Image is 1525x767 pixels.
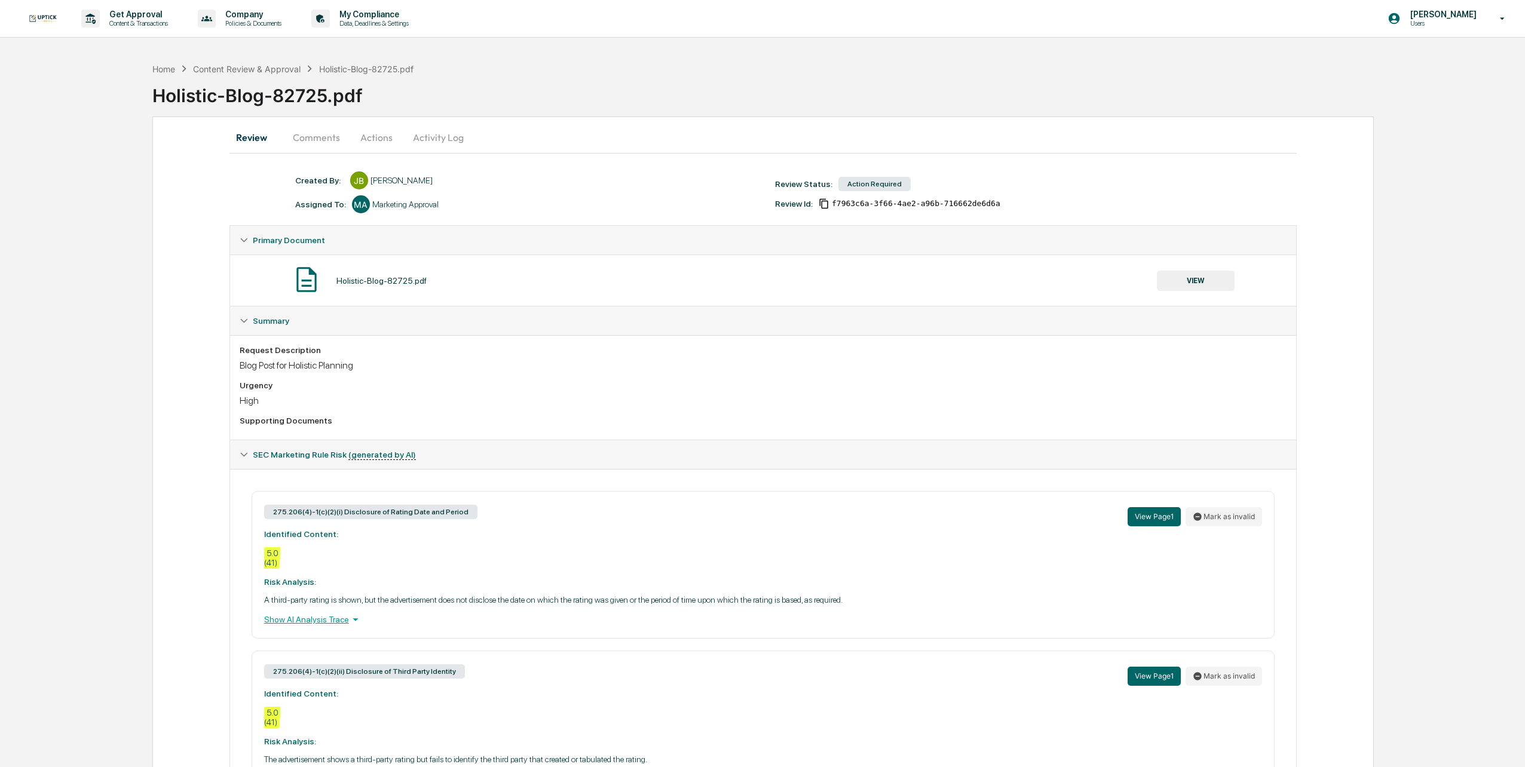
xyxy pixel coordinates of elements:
[264,547,280,569] div: 5.0 (41)
[1401,19,1483,27] p: Users
[100,10,174,19] p: Get Approval
[295,176,344,185] div: Created By: ‎ ‎
[350,171,368,189] div: JB
[216,19,287,27] p: Policies & Documents
[253,235,325,245] span: Primary Document
[372,200,439,209] div: Marketing Approval
[1186,507,1262,526] button: Mark as invalid
[819,198,829,209] span: Copy Id
[230,440,1296,469] div: SEC Marketing Rule Risk (generated by AI)
[240,416,1287,425] div: Supporting Documents
[403,123,473,152] button: Activity Log
[264,707,280,728] div: 5.0 (41)
[253,450,416,459] span: SEC Marketing Rule Risk
[292,265,321,294] img: Document Icon
[1401,10,1483,19] p: [PERSON_NAME]
[100,19,174,27] p: Content & Transactions
[29,14,57,23] img: logo
[370,176,433,185] div: [PERSON_NAME]
[775,179,832,189] div: Review Status:
[152,64,175,74] div: Home
[283,123,350,152] button: Comments
[775,199,813,208] div: Review Id:
[152,75,1525,106] div: Holistic-Blog-82725.pdf
[240,395,1287,406] div: High
[216,10,287,19] p: Company
[319,64,414,74] div: Holistic-Blog-82725.pdf
[264,595,1262,605] p: A third-party rating is shown, but the advertisement does not disclose the date on which the rati...
[230,254,1296,306] div: Primary Document
[230,335,1296,440] div: Summary
[295,200,346,209] div: Assigned To:
[264,529,338,539] strong: Identified Content:
[193,64,301,74] div: Content Review & Approval
[229,123,1297,152] div: secondary tabs example
[838,177,911,191] div: Action Required
[336,276,427,286] div: Holistic-Blog-82725.pdf
[230,306,1296,335] div: Summary
[1157,271,1235,291] button: VIEW
[240,345,1287,355] div: Request Description
[264,689,338,698] strong: Identified Content:
[330,19,415,27] p: Data, Deadlines & Settings
[264,737,316,746] strong: Risk Analysis:
[240,360,1287,371] div: Blog Post for Holistic Planning
[330,10,415,19] p: My Compliance
[264,577,316,587] strong: Risk Analysis:
[264,754,1262,764] p: The advertisement shows a third-party rating but fails to identify the third party that created o...
[348,450,416,460] u: (generated by AI)
[350,123,403,152] button: Actions
[240,381,1287,390] div: Urgency
[253,316,289,326] span: Summary
[264,664,465,679] div: 275.206(4)-1(c)(2)(ii) Disclosure of Third Party Identity
[1186,667,1262,686] button: Mark as invalid
[832,199,1000,208] span: f7963c6a-3f66-4ae2-a96b-716662de6d6a
[264,505,477,519] div: 275.206(4)-1(c)(2)(i) Disclosure of Rating Date and Period
[352,195,370,213] div: MA
[229,123,283,152] button: Review
[1128,507,1181,526] button: View Page1
[230,226,1296,254] div: Primary Document
[1128,667,1181,686] button: View Page1
[264,613,1262,626] div: Show AI Analysis Trace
